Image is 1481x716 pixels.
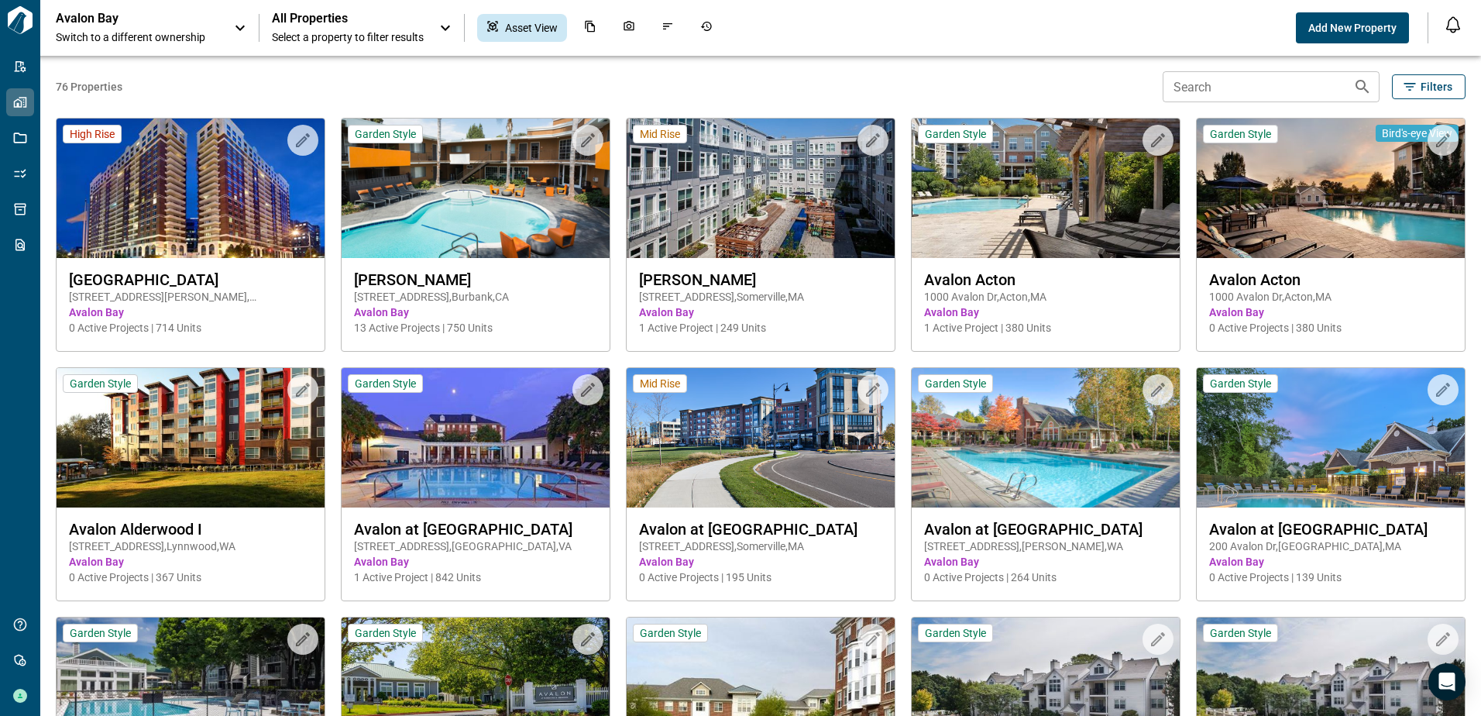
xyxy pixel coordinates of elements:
span: 1 Active Project | 249 Units [639,320,882,336]
span: Garden Style [70,377,131,391]
span: 0 Active Projects | 139 Units [1209,570,1452,585]
span: 0 Active Projects | 264 Units [924,570,1167,585]
span: Avalon Bay [69,554,312,570]
img: property-asset [57,368,325,508]
img: property-asset [912,119,1180,258]
span: Garden Style [355,377,416,391]
span: Garden Style [925,127,986,141]
span: Select a property to filter results [272,29,424,45]
img: property-asset [57,119,325,258]
span: [STREET_ADDRESS] , [GEOGRAPHIC_DATA] , VA [354,539,597,554]
button: Search properties [1347,71,1378,102]
span: Avalon Bay [354,554,597,570]
span: Avalon Bay [69,305,312,320]
span: 76 Properties [56,79,1156,95]
span: [STREET_ADDRESS] , Lynnwood , WA [69,539,312,554]
span: High Rise [70,127,115,141]
span: [STREET_ADDRESS] , Burbank , CA [354,289,597,305]
span: Garden Style [1210,127,1271,141]
span: All Properties [272,11,424,26]
span: Garden Style [1210,377,1271,391]
div: Issues & Info [652,14,683,42]
span: Mid Rise [640,377,680,391]
span: Avalon at [GEOGRAPHIC_DATA] [354,520,597,539]
span: Garden Style [925,377,986,391]
span: Garden Style [640,626,701,640]
img: property-asset [1197,119,1465,258]
img: property-asset [627,119,895,258]
span: Mid Rise [640,127,680,141]
button: Open notification feed [1441,12,1466,37]
span: Avalon Bay [924,554,1167,570]
span: Garden Style [355,626,416,640]
span: [STREET_ADDRESS] , Somerville , MA [639,289,882,305]
div: Job History [691,14,722,42]
span: [PERSON_NAME] [354,270,597,289]
span: 1000 Avalon Dr , Acton , MA [924,289,1167,305]
span: Avalon Bay [639,305,882,320]
img: property-asset [627,368,895,508]
button: Filters [1392,74,1466,99]
img: property-asset [912,368,1180,508]
span: 200 Avalon Dr , [GEOGRAPHIC_DATA] , MA [1209,539,1452,554]
span: Avalon at [GEOGRAPHIC_DATA] [639,520,882,539]
span: [PERSON_NAME] [639,270,882,289]
span: 0 Active Projects | 714 Units [69,320,312,336]
span: Add New Property [1308,20,1397,36]
span: 0 Active Projects | 195 Units [639,570,882,585]
img: property-asset [1197,368,1465,508]
span: Avalon Bay [1209,305,1452,320]
span: Avalon Acton [924,270,1167,289]
span: Garden Style [925,626,986,640]
p: Avalon Bay [56,11,195,26]
span: Avalon Bay [924,305,1167,320]
span: 13 Active Projects | 750 Units [354,320,597,336]
span: 1000 Avalon Dr , Acton , MA [1209,289,1452,305]
div: Open Intercom Messenger [1428,663,1466,701]
span: [GEOGRAPHIC_DATA] [69,270,312,289]
div: Asset View [477,14,567,42]
span: Avalon Bay [354,305,597,320]
span: [STREET_ADDRESS][PERSON_NAME] , [GEOGRAPHIC_DATA] , VA [69,289,312,305]
span: Garden Style [355,127,416,141]
img: property-asset [342,368,610,508]
span: 0 Active Projects | 367 Units [69,570,312,585]
span: Switch to a different ownership [56,29,218,45]
span: Asset View [505,20,558,36]
img: property-asset [342,119,610,258]
span: Bird's-eye View [1382,126,1452,140]
span: [STREET_ADDRESS] , [PERSON_NAME] , WA [924,539,1167,554]
button: Add New Property [1296,12,1409,43]
span: 1 Active Project | 842 Units [354,570,597,585]
span: [STREET_ADDRESS] , Somerville , MA [639,539,882,554]
span: Avalon Acton [1209,270,1452,289]
span: Avalon at [GEOGRAPHIC_DATA] [924,520,1167,539]
span: Garden Style [70,626,131,640]
span: Avalon at [GEOGRAPHIC_DATA] [1209,520,1452,539]
span: 1 Active Project | 380 Units [924,320,1167,336]
span: Garden Style [1210,626,1271,640]
span: 0 Active Projects | 380 Units [1209,320,1452,336]
div: Documents [575,14,606,42]
span: Filters [1421,79,1452,95]
span: Avalon Alderwood I [69,520,312,539]
span: Avalon Bay [639,554,882,570]
div: Photos [613,14,644,42]
span: Avalon Bay [1209,554,1452,570]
